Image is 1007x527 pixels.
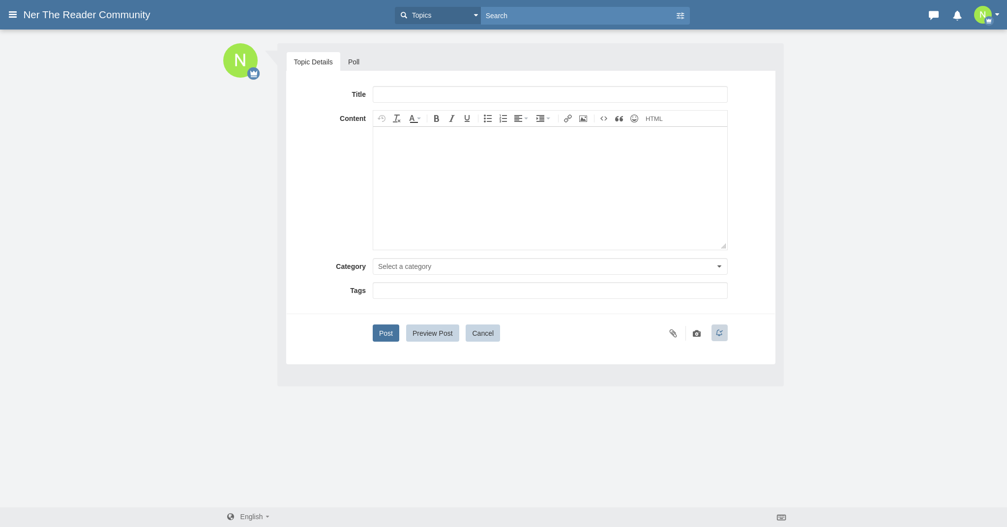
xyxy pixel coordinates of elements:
[466,324,500,342] button: Cancel
[294,282,373,295] label: Tags
[410,10,432,21] span: Topics
[405,112,423,125] div: Text color
[373,324,399,342] button: Post
[481,7,675,24] input: Search
[642,112,666,125] div: Source code
[496,112,510,125] div: Numbered list
[294,258,373,271] label: Category
[424,112,444,125] div: Bold
[240,513,263,521] span: English
[591,112,611,125] div: Insert code
[378,263,431,270] span: Select a category
[511,112,532,125] div: Align
[23,6,157,24] a: Ner The Reader Community
[475,112,495,125] div: Bullet list
[294,110,373,123] label: Content
[460,112,474,125] div: Underline
[389,112,404,125] div: Clear formatting
[23,9,157,21] span: Ner The Reader Community
[287,52,340,72] a: Topic Details
[612,112,626,125] div: Quote
[395,7,481,24] button: Topics
[576,112,590,125] div: Insert Photo
[341,52,367,72] a: Poll
[374,112,388,125] div: Restore last draft
[406,324,459,342] button: Preview Post
[373,127,727,250] iframe: Rich Text Area. Press ALT-F9 for menu. Press ALT-F10 for toolbar. Press ALT-0 for help
[555,112,575,125] div: Insert Link (Ctrl+K)
[533,112,554,125] div: Indent
[294,86,373,99] label: Title
[223,43,258,78] img: AUmaolOUAlhQnlPUBWMoMlbIcwJLihLI+AEuZoVKWA1hSnFDWB2ApM1TKcgBLihPK+gAsZYZKWQ5gSXFCWR+ApcxQKcsBLClO...
[974,6,992,24] img: AUmaolOUAlhQnlPUBWMoMlbIcwJLihLI+AEuZoVKWA1hSnFDWB2ApM1TKcgBLihPK+gAsZYZKWQ5gSXFCWR+ApcxQKcsBLClO...
[373,258,728,275] button: Select a category
[444,112,459,125] div: Italic
[627,112,641,125] div: Insert Emoji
